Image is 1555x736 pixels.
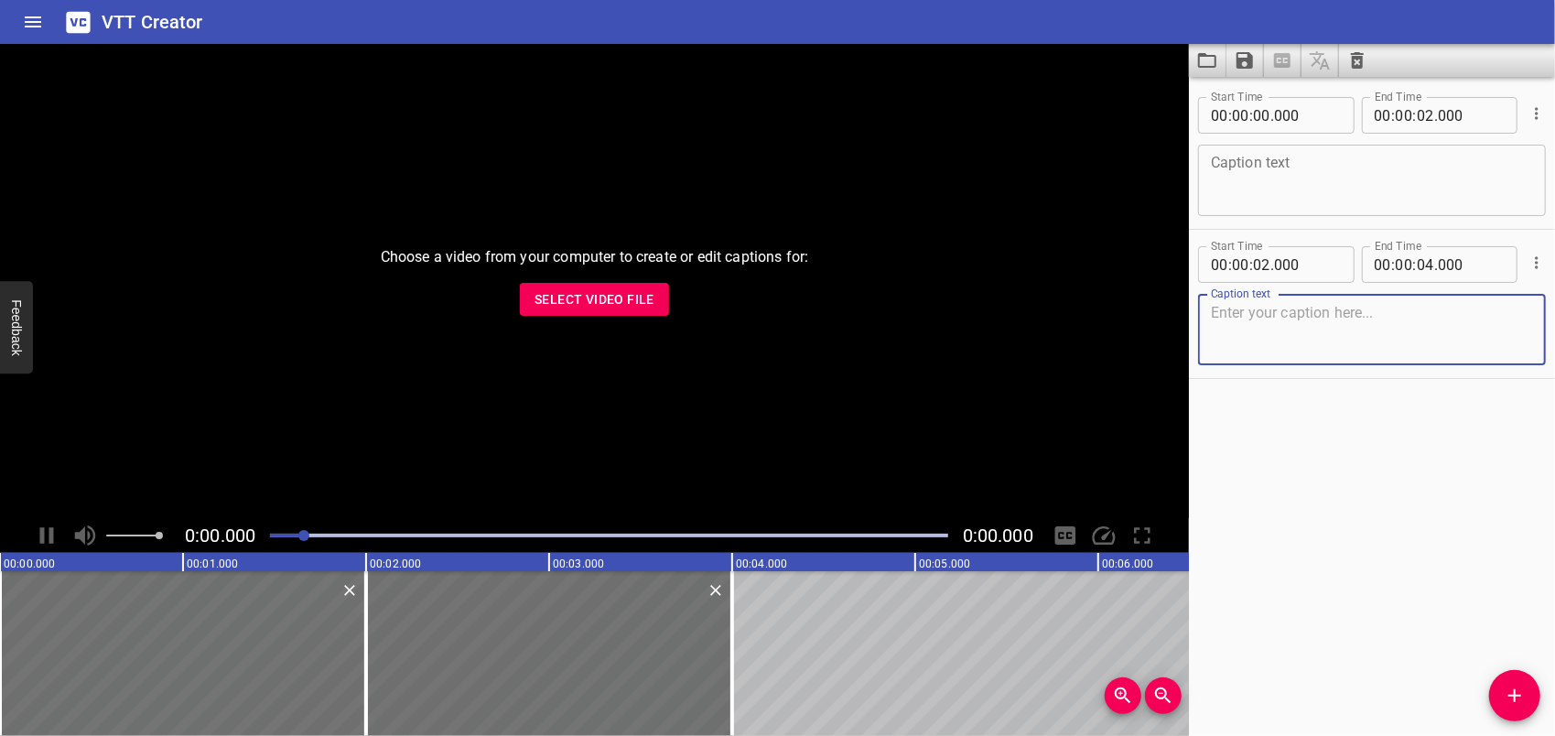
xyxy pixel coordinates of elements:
button: Delete [704,579,728,602]
input: 00 [1375,246,1392,283]
button: Delete [338,579,362,602]
svg: Load captions from file [1196,49,1218,71]
input: 00 [1396,246,1413,283]
text: 00:00.000 [4,557,55,570]
div: Cue Options [1525,239,1546,287]
input: 000 [1274,97,1341,134]
span: . [1434,97,1438,134]
div: Cue Options [1525,90,1546,137]
span: : [1228,97,1232,134]
input: 00 [1232,246,1249,283]
input: 04 [1417,246,1434,283]
span: : [1392,97,1396,134]
h6: VTT Creator [102,7,203,37]
span: Current Time [185,525,255,547]
input: 02 [1417,97,1434,134]
input: 00 [1211,97,1228,134]
svg: Save captions to file [1234,49,1256,71]
span: 0:00.000 [963,525,1033,547]
button: Cue Options [1525,102,1549,125]
text: 00:04.000 [736,557,787,570]
input: 00 [1211,246,1228,283]
button: Add Cue [1489,670,1540,721]
input: 00 [1232,97,1249,134]
span: : [1249,97,1253,134]
span: . [1434,246,1438,283]
button: Select Video File [520,283,669,317]
input: 00 [1396,97,1413,134]
span: : [1413,246,1417,283]
span: : [1249,246,1253,283]
div: Toggle Full Screen [1125,518,1160,553]
span: : [1228,246,1232,283]
input: 00 [1253,97,1270,134]
button: Clear captions [1339,44,1376,77]
div: Play progress [270,534,948,537]
text: 00:01.000 [187,557,238,570]
span: Select Video File [535,288,654,311]
input: 02 [1253,246,1270,283]
div: Playback Speed [1086,518,1121,553]
input: 000 [1274,246,1341,283]
button: Save captions to file [1226,44,1264,77]
input: 000 [1438,246,1505,283]
span: : [1413,97,1417,134]
button: Load captions from file [1189,44,1226,77]
div: Delete Cue [338,579,359,602]
text: 00:05.000 [919,557,970,570]
button: Zoom In [1105,677,1141,714]
span: Add some text to your captions to translate. [1301,44,1339,77]
input: 00 [1375,97,1392,134]
text: 00:03.000 [553,557,604,570]
text: 00:02.000 [370,557,421,570]
div: Hide/Show Captions [1048,518,1083,553]
svg: Clear captions [1346,49,1368,71]
button: Cue Options [1525,251,1549,275]
span: Select a video in the pane to the left, then you can automatically extract captions. [1264,44,1301,77]
p: Choose a video from your computer to create or edit captions for: [381,246,809,268]
span: . [1270,97,1274,134]
text: 00:06.000 [1102,557,1153,570]
button: Zoom Out [1145,677,1182,714]
span: . [1270,246,1274,283]
span: : [1392,246,1396,283]
input: 000 [1438,97,1505,134]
